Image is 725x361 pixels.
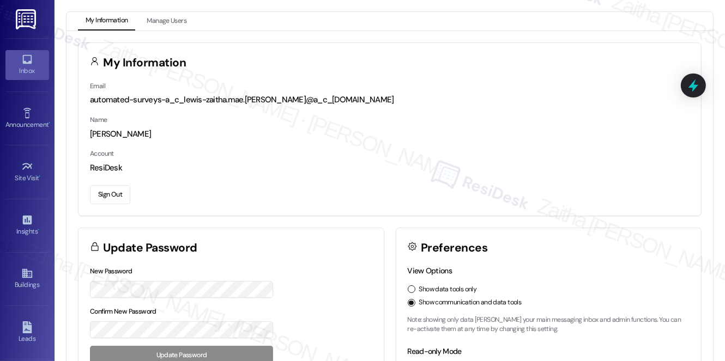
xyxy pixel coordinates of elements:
[419,285,477,295] label: Show data tools only
[39,173,41,180] span: •
[90,267,132,276] label: New Password
[104,242,197,254] h3: Update Password
[90,162,690,174] div: ResiDesk
[5,318,49,347] a: Leads
[5,211,49,240] a: Insights •
[38,226,39,234] span: •
[90,149,114,158] label: Account
[90,129,690,140] div: [PERSON_NAME]
[104,57,186,69] h3: My Information
[408,315,690,334] p: Note: showing only data [PERSON_NAME] your main messaging inbox and admin functions. You can re-a...
[5,50,49,79] a: Inbox
[139,12,194,30] button: Manage Users
[408,266,452,276] label: View Options
[5,264,49,293] a: Buildings
[90,115,107,124] label: Name
[408,346,462,356] label: Read-only Mode
[5,157,49,187] a: Site Visit •
[419,298,522,308] label: Show communication and data tools
[90,94,690,106] div: automated-surveys-a_c_lewis-zaitha.mae.[PERSON_NAME]@a_c_[DOMAIN_NAME]
[421,242,487,254] h3: Preferences
[90,82,105,90] label: Email
[16,9,38,29] img: ResiDesk Logo
[90,307,156,316] label: Confirm New Password
[90,185,130,204] button: Sign Out
[49,119,50,127] span: •
[78,12,135,30] button: My Information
